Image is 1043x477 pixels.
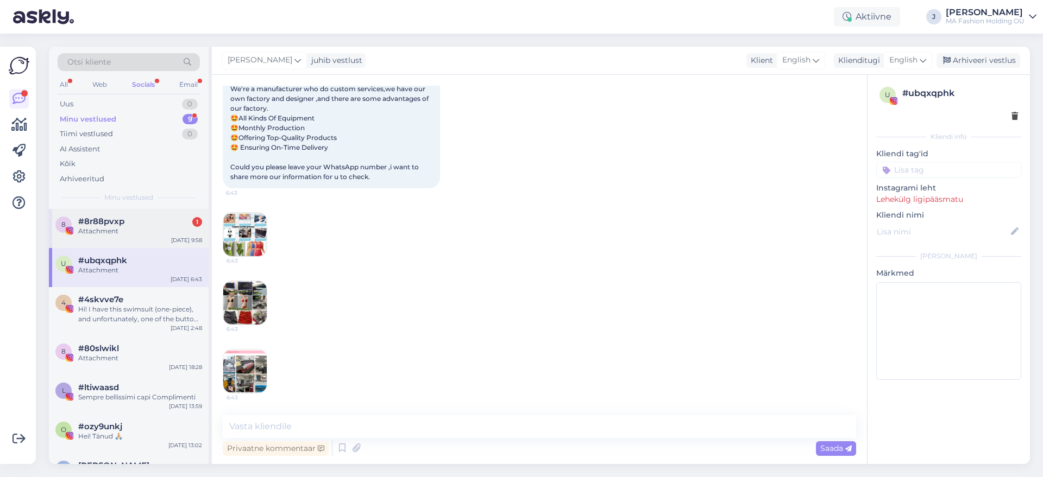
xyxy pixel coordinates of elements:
[889,54,918,66] span: English
[61,347,66,355] span: 8
[78,431,202,441] div: Hei! Tänud 🙏🏼
[78,304,202,324] div: Hi! I have this swimsuit (one-piece), and unfortunately, one of the buttons broke. I wanted to as...
[876,194,1021,205] p: Lehekülg ligipääsmatu
[227,393,267,402] span: 6:43
[61,220,66,228] span: 8
[78,353,202,363] div: Attachment
[876,182,1021,194] p: Instagrami leht
[90,78,109,92] div: Web
[62,386,66,395] span: l
[227,325,267,333] span: 6:43
[182,99,198,110] div: 0
[78,461,149,470] span: Kevad Belle
[78,256,127,265] span: #ubqxqphk
[885,91,890,99] span: u
[60,158,76,169] div: Kõik
[228,54,292,66] span: [PERSON_NAME]
[78,226,202,236] div: Attachment
[60,99,73,110] div: Uus
[946,8,1036,26] a: [PERSON_NAME]MA Fashion Holding OÜ
[78,295,123,304] span: #4skvve7e
[104,193,153,202] span: Minu vestlused
[876,148,1021,160] p: Kliendi tag'id
[223,349,267,393] img: Attachment
[946,8,1025,17] div: [PERSON_NAME]
[834,55,880,66] div: Klienditugi
[61,259,66,268] span: u
[307,55,362,66] div: juhib vestlust
[192,217,202,227] div: 1
[130,78,157,92] div: Socials
[183,114,198,125] div: 9
[61,298,66,307] span: 4
[9,55,29,76] img: Askly Logo
[60,114,116,125] div: Minu vestlused
[169,402,202,410] div: [DATE] 13:59
[782,54,810,66] span: English
[78,217,124,226] span: #8r88pvxp
[60,144,100,155] div: AI Assistent
[223,281,267,325] img: Attachment
[78,383,119,392] span: #ltiwaasd
[876,209,1021,221] p: Kliendi nimi
[820,443,852,453] span: Saada
[746,55,773,66] div: Klient
[182,129,198,139] div: 0
[78,344,119,353] span: #80slwikl
[937,53,1020,68] div: Arhiveeri vestlus
[223,213,267,256] img: Attachment
[876,251,1021,261] div: [PERSON_NAME]
[78,422,122,431] span: #ozy9unkj
[169,363,202,371] div: [DATE] 18:28
[61,425,66,434] span: o
[876,132,1021,142] div: Kliendi info
[78,265,202,275] div: Attachment
[834,7,900,27] div: Aktiivne
[876,268,1021,279] p: Märkmed
[58,78,70,92] div: All
[171,324,202,332] div: [DATE] 2:48
[78,392,202,402] div: Sempre bellissimi capi Complimenti
[67,56,111,68] span: Otsi kliente
[946,17,1025,26] div: MA Fashion Holding OÜ
[168,441,202,449] div: [DATE] 13:02
[60,129,113,139] div: Tiimi vestlused
[171,275,202,283] div: [DATE] 6:43
[223,441,329,456] div: Privaatne kommentaar
[877,226,1009,238] input: Lisa nimi
[177,78,200,92] div: Email
[902,87,1018,100] div: # ubqxqphk
[876,162,1021,178] input: Lisa tag
[226,189,267,197] span: 6:43
[227,257,267,265] span: 6:43
[60,174,104,185] div: Arhiveeritud
[171,236,202,244] div: [DATE] 9:58
[926,9,941,24] div: J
